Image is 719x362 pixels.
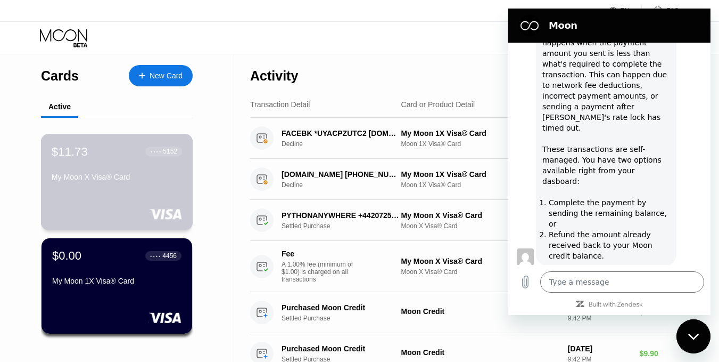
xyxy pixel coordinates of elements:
button: Upload file [6,263,28,284]
div: Decline [282,181,410,189]
div: Decline [282,140,410,148]
div: FeeA 1.00% fee (minimum of $1.00) is charged on all transactionsMy Moon X Visa® CardMoon X Visa® ... [250,241,679,292]
div: Transaction Detail [250,100,310,109]
div: $9.90 [640,349,679,358]
div: Cards [41,68,79,84]
div: EN [609,5,642,16]
div: $0.00 [52,249,81,263]
div: FACEBK *UYACPZUTC2 [DOMAIN_NAME][URL] IE [282,129,401,138]
iframe: Button to launch messaging window, conversation in progress [676,319,710,353]
div: 9:42 PM [568,315,631,322]
div: $0.00● ● ● ●4456My Moon 1X Visa® Card [42,238,192,334]
div: My Moon 1X Visa® Card [401,129,559,138]
div: PYTHONANYWHERE +442072536372GBSettled PurchaseMy Moon X Visa® CardMoon X Visa® Card[DATE]9:58 PM$... [250,200,679,241]
iframe: Messaging window [508,9,710,315]
div: Activity [250,68,298,84]
div: Settled Purchase [282,315,410,322]
div: Card or Product Detail [401,100,475,109]
div: Purchased Moon CreditSettled PurchaseMoon Credit[DATE]9:42 PM$8.91 [250,292,679,333]
div: Settled Purchase [282,222,410,230]
div: Moon X Visa® Card [401,222,559,230]
div: ● ● ● ● [151,150,161,153]
div: $11.73 [52,144,88,158]
div: Fee [282,250,356,258]
div: Moon Credit [401,348,559,357]
a: Built with Zendesk: Visit the Zendesk website in a new tab [80,293,135,300]
div: FAQ [666,7,679,14]
div: FACEBK *UYACPZUTC2 [DOMAIN_NAME][URL] IEDeclineMy Moon 1X Visa® CardMoon 1X Visa® Card[DATE]10:37... [250,118,679,159]
div: My Moon 1X Visa® Card [52,277,181,285]
div: A 1.00% fee (minimum of $1.00) is charged on all transactions [282,261,361,283]
div: New Card [129,65,193,86]
div: 4456 [162,252,177,260]
div: My Moon X Visa® Card [52,173,182,181]
div: PYTHONANYWHERE +442072536372GB [282,211,401,220]
div: Moon 1X Visa® Card [401,181,559,189]
li: Refund the amount already received back to your Moon credit balance. [40,221,162,253]
div: Moon X Visa® Card [401,268,559,276]
div: Purchased Moon Credit [282,344,401,353]
div: [DATE] [568,344,631,353]
div: My Moon X Visa® Card [401,211,559,220]
div: New Card [150,71,183,81]
div: $11.73● ● ● ●5152My Moon X Visa® Card [42,134,192,230]
div: 5152 [163,148,177,155]
li: Complete the payment by sending the remaining balance, or [40,189,162,221]
div: My Moon X Visa® Card [401,257,559,266]
div: [DOMAIN_NAME] [PHONE_NUMBER] US [282,170,401,179]
div: ● ● ● ● [150,254,161,258]
div: [DOMAIN_NAME] [PHONE_NUMBER] USDeclineMy Moon 1X Visa® CardMoon 1X Visa® Card[DATE]10:23 PM$1.00 [250,159,679,200]
div: My Moon 1X Visa® Card [401,170,559,179]
div: Purchased Moon Credit [282,303,401,312]
div: Active [48,102,71,111]
div: Moon 1X Visa® Card [401,140,559,148]
div: EN [621,7,630,14]
div: Moon Credit [401,307,559,316]
div: FAQ [642,5,679,16]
